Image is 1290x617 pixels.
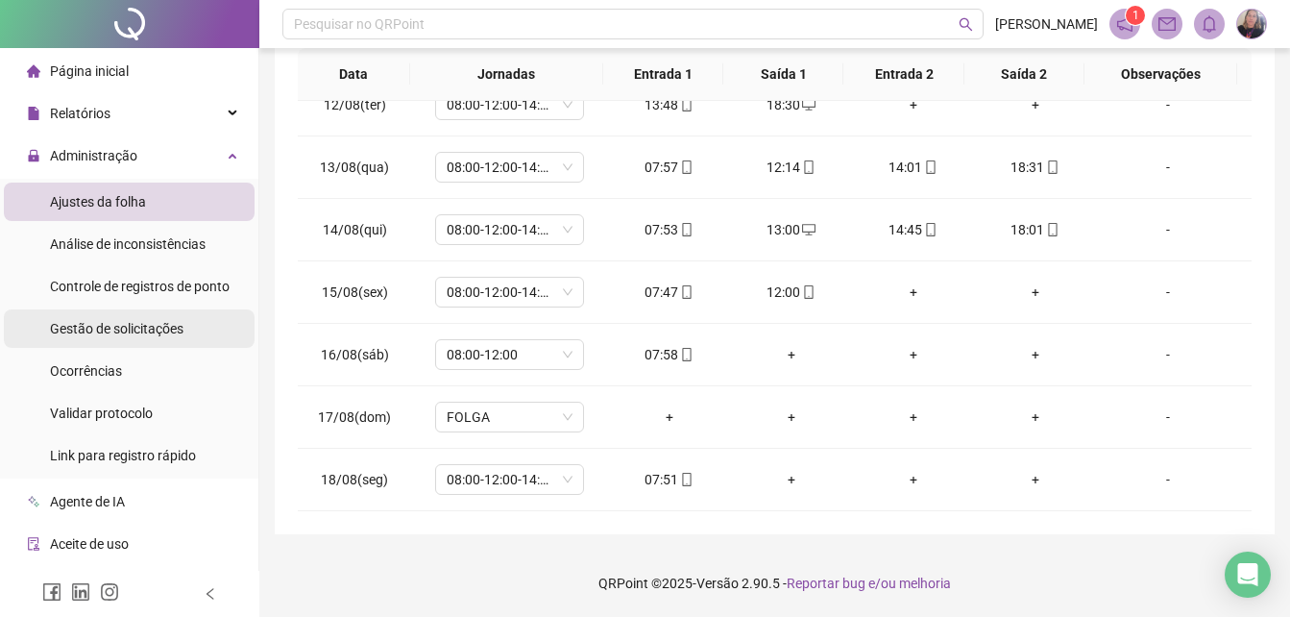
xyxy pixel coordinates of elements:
div: + [867,344,959,365]
span: FOLGA [447,403,572,432]
div: 07:53 [623,219,715,240]
th: Saída 2 [964,48,1084,101]
div: - [1111,469,1225,490]
div: 07:57 [623,157,715,178]
div: 13:48 [623,94,715,115]
span: bell [1201,15,1218,33]
span: mobile [800,285,815,299]
div: + [745,344,837,365]
div: 07:58 [623,344,715,365]
img: 75829 [1237,10,1266,38]
span: mobile [800,160,815,174]
span: Aceite de uso [50,536,129,552]
div: + [867,469,959,490]
span: mobile [922,160,937,174]
span: mobile [922,223,937,236]
span: mobile [678,98,694,111]
span: desktop [800,98,815,111]
th: Jornadas [410,48,604,101]
span: audit [27,537,40,551]
th: Data [298,48,410,101]
div: + [989,407,1081,428]
div: - [1111,219,1225,240]
footer: QRPoint © 2025 - 2.90.5 - [259,550,1290,617]
div: 14:45 [867,219,959,240]
div: + [989,469,1081,490]
div: + [867,94,959,115]
span: 1 [1132,9,1139,22]
span: instagram [100,582,119,602]
div: + [867,282,959,303]
span: desktop [800,223,815,236]
div: 12:14 [745,157,837,178]
span: 08:00-12:00 [447,340,572,369]
div: + [989,344,1081,365]
div: 18:31 [989,157,1081,178]
span: Agente de IA [50,494,125,509]
div: + [623,407,715,428]
span: file [27,107,40,120]
span: 08:00-12:00-14:00-18:00 [447,90,572,119]
div: - [1111,282,1225,303]
div: 13:00 [745,219,837,240]
div: + [867,407,959,428]
th: Entrada 2 [843,48,963,101]
div: - [1111,94,1225,115]
span: mobile [678,473,694,486]
sup: 1 [1126,6,1145,25]
span: search [959,17,973,32]
span: Link para registro rápido [50,448,196,463]
span: mobile [678,223,694,236]
span: Reportar bug e/ou melhoria [787,576,951,591]
span: mobile [678,160,694,174]
div: - [1111,407,1225,428]
span: lock [27,149,40,162]
div: 18:30 [745,94,837,115]
span: mobile [678,348,694,361]
span: mail [1158,15,1176,33]
span: left [204,587,217,601]
div: 12:00 [745,282,837,303]
th: Entrada 1 [603,48,723,101]
div: - [1111,344,1225,365]
div: + [745,407,837,428]
span: mobile [1044,160,1059,174]
div: Open Intercom Messenger [1225,552,1271,598]
span: 12/08(ter) [324,97,386,112]
span: 15/08(sex) [322,284,388,300]
div: 18:01 [989,219,1081,240]
th: Observações [1084,48,1237,101]
span: 14/08(qui) [323,222,387,237]
span: [PERSON_NAME] [995,13,1098,35]
span: facebook [42,582,61,602]
span: 17/08(dom) [318,409,391,425]
span: Administração [50,148,137,163]
span: Página inicial [50,63,129,79]
span: 13/08(qua) [320,160,389,175]
th: Saída 1 [723,48,843,101]
span: Ocorrências [50,363,122,379]
span: Análise de inconsistências [50,236,206,252]
div: 07:47 [623,282,715,303]
span: Relatórios [50,106,110,121]
span: notification [1116,15,1133,33]
span: Versão [696,576,739,591]
span: mobile [678,285,694,299]
span: 08:00-12:00-14:00-18:00 [447,465,572,494]
span: Validar protocolo [50,406,153,421]
div: - [1111,157,1225,178]
div: + [745,469,837,490]
span: linkedin [71,582,90,602]
div: + [989,282,1081,303]
div: 07:51 [623,469,715,490]
span: 18/08(seg) [321,472,388,487]
span: Gestão de solicitações [50,321,183,336]
span: home [27,64,40,78]
div: + [989,94,1081,115]
span: mobile [1044,223,1059,236]
span: Observações [1100,63,1222,85]
span: Controle de registros de ponto [50,279,230,294]
div: 14:01 [867,157,959,178]
span: 16/08(sáb) [321,347,389,362]
span: 08:00-12:00-14:00-18:00 [447,215,572,244]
